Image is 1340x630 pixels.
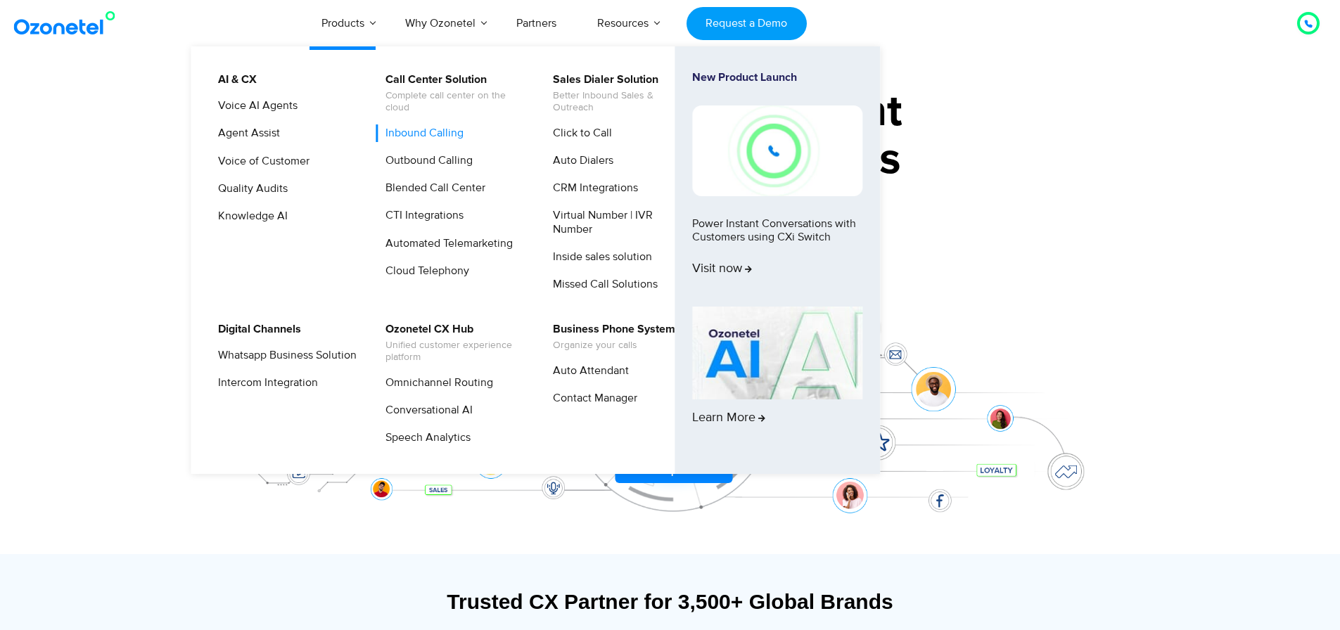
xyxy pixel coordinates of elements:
[376,321,526,366] a: Ozonetel CX HubUnified customer experience platform
[385,340,524,364] span: Unified customer experience platform
[544,152,615,169] a: Auto Dialers
[544,362,631,380] a: Auto Attendant
[544,390,639,407] a: Contact Manager
[692,71,862,301] a: New Product LaunchPower Instant Conversations with Customers using CXi SwitchVisit now
[544,321,677,354] a: Business Phone SystemOrganize your calls
[376,401,475,419] a: Conversational AI
[376,124,466,142] a: Inbound Calling
[376,235,515,252] a: Automated Telemarketing
[376,179,487,197] a: Blended Call Center
[376,429,473,446] a: Speech Analytics
[544,248,654,266] a: Inside sales solution
[376,71,526,116] a: Call Center SolutionComplete call center on the cloud
[544,276,660,293] a: Missed Call Solutions
[209,347,359,364] a: Whatsapp Business Solution
[209,124,282,142] a: Agent Assist
[687,7,807,40] a: Request a Demo
[692,307,862,399] img: AI
[544,179,640,197] a: CRM Integrations
[553,340,675,352] span: Organize your calls
[544,124,614,142] a: Click to Call
[209,321,303,338] a: Digital Channels
[544,207,694,238] a: Virtual Number | IVR Number
[692,105,862,195] img: New-Project-17.png
[553,90,691,114] span: Better Inbound Sales & Outreach
[376,207,466,224] a: CTI Integrations
[209,374,320,392] a: Intercom Integration
[376,152,475,169] a: Outbound Calling
[209,207,290,225] a: Knowledge AI
[209,97,300,115] a: Voice AI Agents
[376,262,471,280] a: Cloud Telephony
[238,589,1103,614] div: Trusted CX Partner for 3,500+ Global Brands
[544,71,694,116] a: Sales Dialer SolutionBetter Inbound Sales & Outreach
[692,262,752,277] span: Visit now
[385,90,524,114] span: Complete call center on the cloud
[692,307,862,450] a: Learn More
[692,411,765,426] span: Learn More
[209,180,290,198] a: Quality Audits
[209,153,312,170] a: Voice of Customer
[376,374,495,392] a: Omnichannel Routing
[209,71,259,89] a: AI & CX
